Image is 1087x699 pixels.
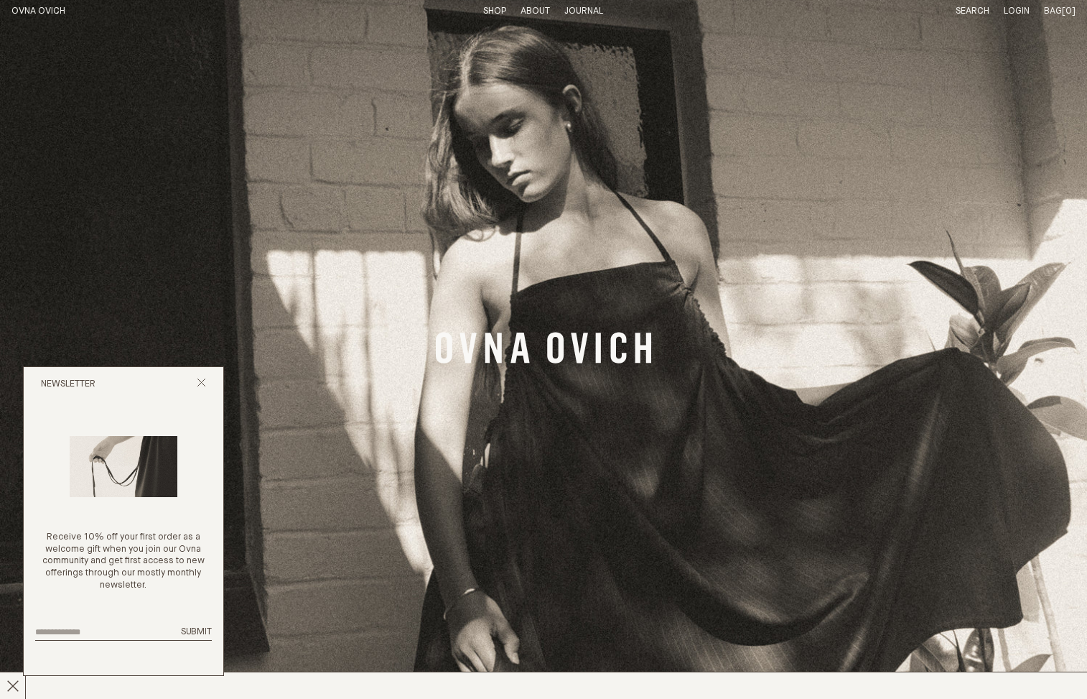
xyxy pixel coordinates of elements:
[1062,6,1076,16] span: [0]
[1044,6,1062,16] span: Bag
[197,378,206,392] button: Close popup
[181,626,212,639] button: Submit
[956,6,989,16] a: Search
[564,6,603,16] a: Journal
[35,532,212,592] p: Receive 10% off your first order as a welcome gift when you join our Ovna community and get first...
[181,627,212,636] span: Submit
[521,6,550,18] summary: About
[436,332,651,368] a: Banner Link
[1004,6,1030,16] a: Login
[41,379,95,391] h2: Newsletter
[483,6,506,16] a: Shop
[11,6,65,16] a: Home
